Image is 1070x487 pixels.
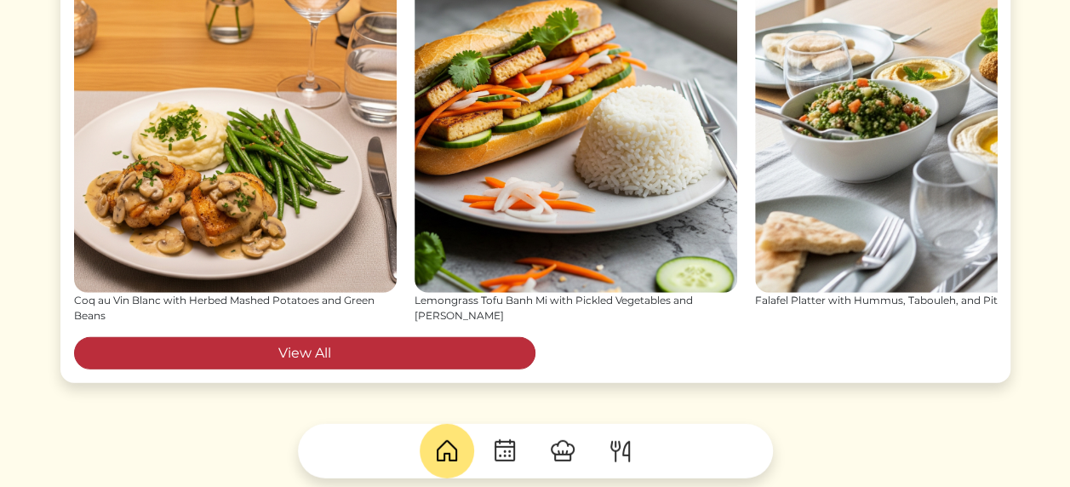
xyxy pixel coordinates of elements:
img: CalendarDots-5bcf9d9080389f2a281d69619e1c85352834be518fbc73d9501aef674afc0d57.svg [491,438,518,465]
img: House-9bf13187bcbb5817f509fe5e7408150f90897510c4275e13d0d5fca38e0b5951.svg [433,438,461,465]
div: Lemongrass Tofu Banh Mi with Pickled Vegetables and [PERSON_NAME] [415,293,737,324]
img: ForkKnife-55491504ffdb50bab0c1e09e7649658475375261d09fd45db06cec23bce548bf.svg [607,438,634,465]
div: Coq au Vin Blanc with Herbed Mashed Potatoes and Green Beans [74,293,397,324]
a: View All [74,337,535,370]
img: ChefHat-a374fb509e4f37eb0702ca99f5f64f3b6956810f32a249b33092029f8484b388.svg [549,438,576,465]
